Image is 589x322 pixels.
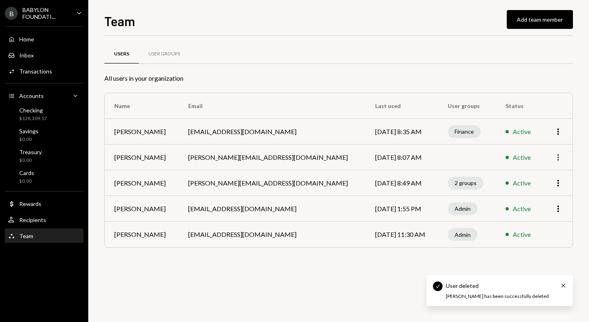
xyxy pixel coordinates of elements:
a: User Groups [139,44,190,64]
td: [DATE] 8:35 AM [366,119,438,145]
td: [DATE] 1:55 PM [366,196,438,222]
a: Transactions [5,64,83,78]
th: Email [179,93,366,119]
div: Treasury [19,149,42,155]
a: Users [104,44,139,64]
div: Cards [19,169,34,176]
a: Savings$0.00 [5,125,83,145]
th: Status [496,93,542,119]
div: $0.00 [19,157,42,164]
td: [PERSON_NAME] [105,119,179,145]
div: $0.00 [19,136,39,143]
td: [PERSON_NAME] [105,145,179,170]
a: Treasury$0.00 [5,146,83,165]
a: Checking$128,309.17 [5,104,83,124]
div: Active [513,230,531,239]
td: [EMAIL_ADDRESS][DOMAIN_NAME] [179,119,366,145]
div: User deleted [446,281,479,290]
th: Last used [366,93,438,119]
div: Recipients [19,216,46,223]
div: Savings [19,128,39,135]
div: Active [513,127,531,137]
div: Checking [19,107,47,114]
th: User groups [438,93,496,119]
td: [EMAIL_ADDRESS][DOMAIN_NAME] [179,222,366,247]
div: Admin [448,228,477,241]
td: [DATE] 8:49 AM [366,170,438,196]
h1: Team [104,13,135,29]
div: User Groups [148,51,180,57]
td: [PERSON_NAME][EMAIL_ADDRESS][DOMAIN_NAME] [179,170,366,196]
div: [PERSON_NAME] has been successfully deleted [446,293,549,300]
div: Home [19,36,34,43]
div: Admin [448,202,477,215]
div: Users [114,51,129,57]
td: [PERSON_NAME][EMAIL_ADDRESS][DOMAIN_NAME] [179,145,366,170]
div: Accounts [19,92,44,99]
div: Rewards [19,200,41,207]
div: Transactions [19,68,52,75]
div: $128,309.17 [19,115,47,122]
a: Recipients [5,212,83,227]
td: [DATE] 8:07 AM [366,145,438,170]
a: Cards$0.00 [5,167,83,186]
div: Active [513,204,531,214]
div: Active [513,178,531,188]
div: Inbox [19,52,34,59]
div: BABYLON FOUNDATI... [22,6,70,20]
a: Rewards [5,196,83,211]
th: Name [105,93,179,119]
a: Team [5,228,83,243]
div: 2 groups [448,177,483,190]
div: Team [19,232,33,239]
div: Finance [448,125,481,138]
button: Add team member [507,10,573,29]
a: Inbox [5,48,83,62]
td: [DATE] 11:30 AM [366,222,438,247]
a: Accounts [5,88,83,103]
td: [EMAIL_ADDRESS][DOMAIN_NAME] [179,196,366,222]
div: Active [513,153,531,162]
td: [PERSON_NAME] [105,222,179,247]
td: [PERSON_NAME] [105,196,179,222]
a: Home [5,32,83,46]
td: [PERSON_NAME] [105,170,179,196]
div: All users in your organization [104,73,573,83]
div: B [5,7,18,20]
div: $0.00 [19,178,34,185]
